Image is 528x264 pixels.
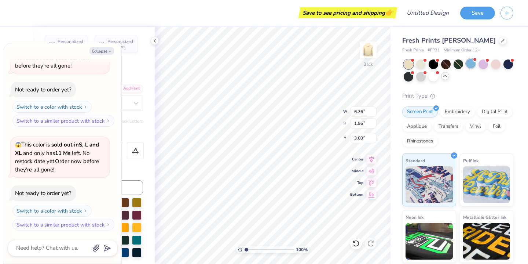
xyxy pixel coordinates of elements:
div: Foil [488,121,505,132]
img: Puff Ink [463,166,510,203]
img: Standard [406,166,453,203]
span: 👉 [385,8,393,17]
div: Save to see pricing and shipping [300,7,395,18]
img: Switch to a similar product with stock [106,119,110,123]
span: Center [350,157,363,162]
span: Standard [406,157,425,164]
span: Top [350,180,363,185]
button: Save [460,7,495,19]
img: Switch to a color with stock [83,209,88,213]
input: Untitled Design [401,6,455,20]
div: Applique [402,121,432,132]
span: 100 % [296,246,308,253]
div: Embroidery [440,106,475,117]
strong: 11 Ms [55,149,70,157]
div: Digital Print [477,106,513,117]
img: Back [361,43,375,57]
span: 😱 [15,141,21,148]
span: # FP31 [428,47,440,54]
strong: sold out in S, L and XL [15,141,99,157]
span: Metallic & Glitter Ink [463,213,506,221]
span: Personalized Numbers [107,39,133,49]
span: Bottom [350,192,363,197]
div: Rhinestones [402,136,438,147]
button: Switch to a color with stock [12,101,92,113]
button: Switch to a similar product with stock [12,219,114,231]
span: Neon Ink [406,213,423,221]
div: Vinyl [465,121,486,132]
div: Not ready to order yet? [15,189,71,197]
button: Switch to a color with stock [12,205,92,217]
span: Fresh Prints [PERSON_NAME] [402,36,496,45]
div: Back [363,61,373,68]
img: Switch to a similar product with stock [106,223,110,227]
button: Switch to a similar product with stock [12,115,114,127]
img: Neon Ink [406,223,453,260]
span: Fresh Prints [402,47,424,54]
span: This color is and only has left . No restock date yet. Order now before they're all gone! [15,141,99,173]
div: Transfers [434,121,463,132]
img: Metallic & Glitter Ink [463,223,510,260]
div: Not ready to order yet? [15,86,71,93]
span: Middle [350,169,363,174]
span: Personalized Names [58,39,84,49]
span: Puff Ink [463,157,478,164]
span: Minimum Order: 12 + [444,47,480,54]
div: Screen Print [402,106,438,117]
img: Switch to a color with stock [83,105,88,109]
button: Collapse [89,47,114,55]
div: Print Type [402,92,513,100]
div: Add Font [114,84,143,93]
